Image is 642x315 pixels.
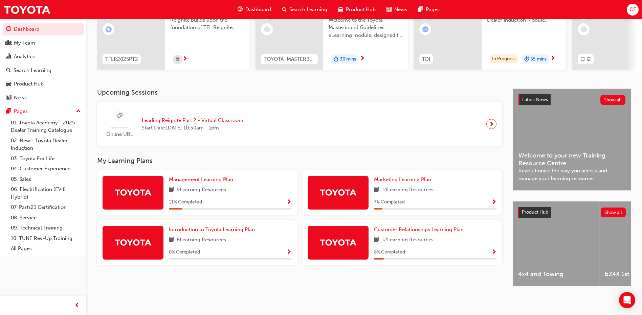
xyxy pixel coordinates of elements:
a: news-iconNews [381,3,413,17]
img: Trak [3,2,51,17]
span: Product Hub [346,6,376,14]
span: Show Progress [491,249,496,256]
h3: My Learning Plans [97,157,502,165]
span: people-icon [6,40,11,46]
div: Analytics [14,53,35,60]
a: Dashboard [3,23,84,35]
span: next-icon [360,56,365,62]
a: Latest NewsShow allWelcome to your new Training Resource CentreRevolutionise the way you access a... [513,89,631,191]
span: TOYOTA_MASTERBRAND_EL [264,55,315,63]
span: 12 Learning Resources [382,236,434,244]
span: next-icon [182,56,187,62]
span: 11 % Completed [169,198,202,206]
a: News [3,92,84,104]
div: Open Intercom Messenger [619,292,635,308]
span: pages-icon [6,108,11,115]
img: Trak [114,186,152,198]
a: 10. TUNE Rev-Up Training [8,233,84,244]
span: learningRecordVerb_ENROLL-icon [106,26,112,32]
a: 04. Customer Experience [8,164,84,174]
span: learningRecordVerb_NONE-icon [264,26,270,32]
span: guage-icon [6,26,11,32]
div: Product Hub [14,80,44,88]
span: Pages [426,6,440,14]
a: Online URLLeading Reignite Part 2 - Virtual ClassroomStart Date:[DATE] 10:30am - 1pm [103,107,496,141]
span: book-icon [374,186,379,194]
a: All Pages [8,243,84,254]
a: 03. Toyota For Life [8,153,84,164]
a: 06. Electrification (EV & Hybrid) [8,184,84,202]
span: news-icon [386,5,392,14]
button: CF [627,4,639,16]
span: pages-icon [418,5,423,14]
img: Trak [319,186,357,198]
a: Analytics [3,50,84,63]
a: search-iconSearch Learning [276,3,333,17]
span: TDI [422,55,430,63]
a: 09. Technical Training [8,223,84,233]
span: calendar-icon [176,55,179,64]
a: guage-iconDashboard [232,3,276,17]
div: Search Learning [14,67,51,74]
span: car-icon [338,5,343,14]
div: Pages [14,107,28,115]
button: Show Progress [491,198,496,207]
span: Welcome to the Toyota Masterbrand Guidelines eLearning module, designed to enhance your knowledge... [329,16,402,39]
span: duration-icon [524,55,529,64]
span: News [394,6,407,14]
a: Search Learning [3,64,84,77]
span: 8 % Completed [374,248,405,256]
span: Show Progress [286,249,291,256]
a: My Team [3,37,84,49]
span: guage-icon [238,5,243,14]
button: Pages [3,105,84,118]
a: Customer Relationships Learning Plan [374,226,466,234]
span: TFLR2025PT2 [105,55,138,63]
span: Management Learning Plan [169,176,233,183]
span: 8 Learning Resources [177,236,226,244]
a: Product Hub [3,78,84,90]
span: Marketing Learning Plan [374,176,431,183]
span: Introduction to Toyota Learning Plan [169,226,255,233]
span: Customer Relationships Learning Plan [374,226,464,233]
span: search-icon [6,68,11,74]
span: sessionType_ONLINE_URL-icon [117,112,122,120]
span: book-icon [169,186,174,194]
img: Trak [319,236,357,248]
span: prev-icon [74,301,80,310]
img: Trak [114,236,152,248]
button: Show all [601,208,626,217]
span: duration-icon [334,55,338,64]
span: Dashboard [245,6,271,14]
span: Leading Reignite Part 2 - Virtual Classroom [142,117,243,124]
a: 02. New - Toyota Dealer Induction [8,136,84,153]
span: 30 mins [340,55,356,63]
span: Latest News [522,97,548,102]
span: Online URL [103,130,136,138]
button: Show Progress [286,198,291,207]
span: learningRecordVerb_ATTEMPT-icon [422,26,428,32]
span: Show Progress [286,199,291,205]
a: car-iconProduct Hub [333,3,381,17]
span: news-icon [6,95,11,101]
div: In Progress [490,54,518,64]
span: 55 mins [530,55,547,63]
a: 08. Service [8,213,84,223]
span: 0 % Completed [169,248,200,256]
span: book-icon [374,236,379,244]
a: Product HubShow all [518,207,626,218]
a: Management Learning Plan [169,176,236,184]
span: 9 Learning Resources [177,186,226,194]
a: 4x4 and Towing [513,201,599,286]
span: CF [629,6,636,14]
a: 01. Toyota Academy - 2025 Dealer Training Catalogue [8,118,84,136]
span: Show Progress [491,199,496,205]
span: Search Learning [289,6,327,14]
a: 05. Sales [8,174,84,185]
span: search-icon [282,5,287,14]
span: Welcome to your new Training Resource Centre [518,152,625,167]
a: Latest NewsShow all [518,94,625,105]
span: 4x4 and Towing [518,270,594,278]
